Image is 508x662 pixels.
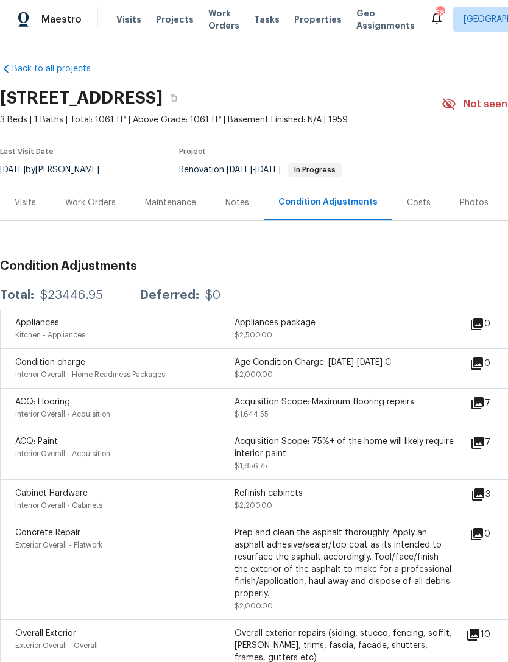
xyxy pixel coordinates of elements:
div: $0 [205,289,220,301]
span: $2,000.00 [235,602,273,610]
button: Copy Address [163,87,185,109]
span: Interior Overall - Cabinets [15,502,102,509]
span: $2,500.00 [235,331,272,339]
span: Projects [156,13,194,26]
span: Project [179,148,206,155]
span: $2,200.00 [235,502,272,509]
div: Acquisition Scope: 75%+ of the home will likely require interior paint [235,435,454,460]
span: In Progress [289,166,340,174]
span: Properties [294,13,342,26]
div: Appliances package [235,317,454,329]
span: Renovation [179,166,342,174]
span: Interior Overall - Acquisition [15,410,110,418]
div: Photos [460,197,489,209]
span: $1,856.75 [235,462,267,470]
span: Interior Overall - Acquisition [15,450,110,457]
span: Appliances [15,319,59,327]
span: Concrete Repair [15,529,80,537]
div: Deferred: [139,289,199,301]
div: Acquisition Scope: Maximum flooring repairs [235,396,454,408]
div: Condition Adjustments [278,196,378,208]
span: Overall Exterior [15,629,76,638]
span: Geo Assignments [356,7,415,32]
span: ACQ: Paint [15,437,58,446]
div: $23446.95 [40,289,103,301]
span: Exterior Overall - Flatwork [15,541,102,549]
span: Condition charge [15,358,85,367]
div: Costs [407,197,431,209]
div: Prep and clean the asphalt thoroughly. Apply an asphalt adhesive/sealer/top coat as its intended ... [235,527,454,600]
span: Exterior Overall - Overall [15,642,98,649]
span: Maestro [41,13,82,26]
div: Notes [225,197,249,209]
span: Interior Overall - Home Readiness Packages [15,371,165,378]
span: Tasks [254,15,280,24]
span: Work Orders [208,7,239,32]
div: Refinish cabinets [235,487,454,499]
div: Age Condition Charge: [DATE]-[DATE] C [235,356,454,368]
div: Visits [15,197,36,209]
div: Maintenance [145,197,196,209]
span: Visits [116,13,141,26]
span: - [227,166,281,174]
span: $1,644.55 [235,410,269,418]
span: Cabinet Hardware [15,489,88,498]
span: $2,000.00 [235,371,273,378]
span: Kitchen - Appliances [15,331,85,339]
div: Work Orders [65,197,116,209]
span: ACQ: Flooring [15,398,70,406]
span: [DATE] [227,166,252,174]
span: [DATE] [255,166,281,174]
div: 58 [436,7,444,19]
